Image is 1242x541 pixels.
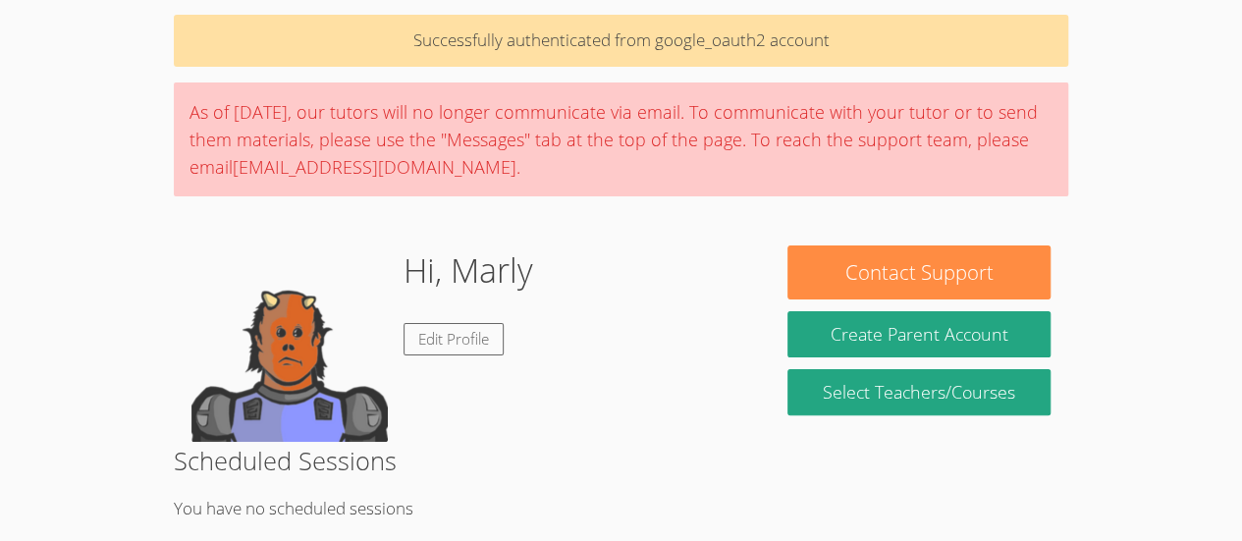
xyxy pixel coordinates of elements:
[404,245,533,296] h1: Hi, Marly
[174,442,1068,479] h2: Scheduled Sessions
[174,15,1068,67] p: Successfully authenticated from google_oauth2 account
[174,82,1068,196] div: As of [DATE], our tutors will no longer communicate via email. To communicate with your tutor or ...
[787,369,1050,415] a: Select Teachers/Courses
[174,495,1068,523] p: You have no scheduled sessions
[191,245,388,442] img: default.png
[404,323,504,355] a: Edit Profile
[787,245,1050,299] button: Contact Support
[787,311,1050,357] button: Create Parent Account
